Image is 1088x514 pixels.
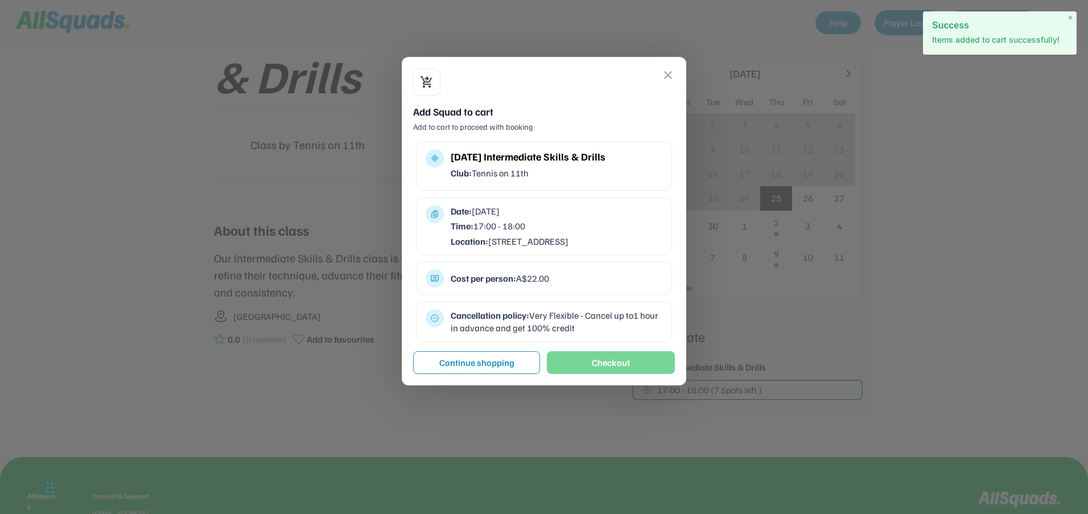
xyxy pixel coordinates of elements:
strong: Location: [451,236,488,247]
strong: Club: [451,167,472,179]
div: [STREET_ADDRESS] [451,235,662,248]
strong: Cancellation policy: [451,310,529,321]
p: Items added to cart successfully! [932,34,1068,46]
strong: Cost per person: [451,273,516,284]
span: × [1068,13,1073,23]
strong: Date: [451,205,472,217]
div: [DATE] [451,205,662,217]
div: 17:00 - 18:00 [451,220,662,232]
strong: Time: [451,220,473,232]
h2: Success [932,20,1068,30]
div: A$22.00 [451,272,662,285]
div: Tennis on 11th [451,167,662,179]
button: multitrack_audio [430,154,439,163]
button: Continue shopping [413,351,540,374]
button: close [661,68,675,82]
button: Checkout [547,351,675,374]
div: [DATE] Intermediate Skills & Drills [451,149,662,165]
div: Add Squad to cart [413,105,675,119]
div: Very Flexible - Cancel up to1 hour in advance and get 100% credit [451,309,662,335]
button: shopping_cart_checkout [420,75,434,89]
div: Add to cart to proceed with booking [413,121,675,133]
